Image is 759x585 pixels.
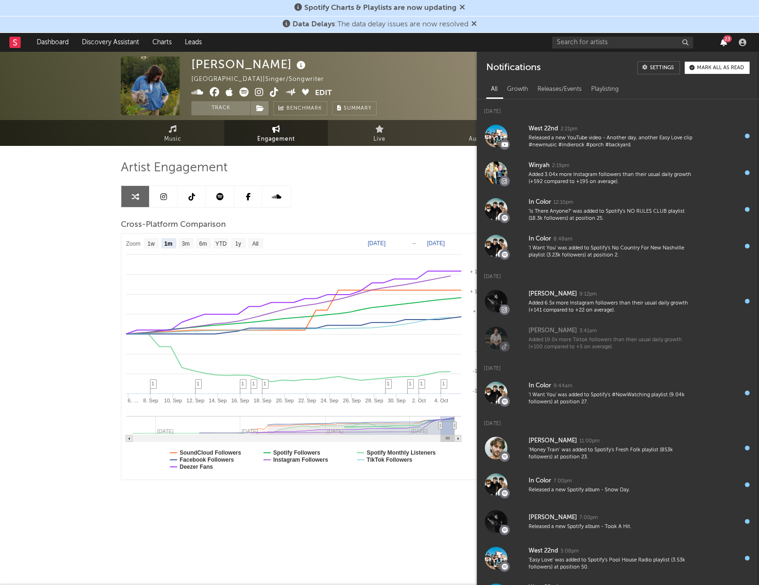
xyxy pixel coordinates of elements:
[529,135,694,149] div: Released a new YouTube video - Another day, another Easy Love clip #newmusic #indierock #porch #b...
[477,375,759,411] a: In Color9:44am'I Want You' was added to Spotify's #NowWatching playlist (9.04k followers) at posi...
[477,264,759,283] div: [DATE]
[215,240,227,247] text: YTD
[552,162,569,169] div: 2:19pm
[502,81,533,97] div: Growth
[561,126,577,133] div: 2:21pm
[180,457,234,463] text: Facebook Followers
[470,288,485,294] text: + 10%
[477,466,759,503] a: In Color7:00pmReleased a new Spotify album - Snow Day.
[121,219,226,231] span: Cross-Platform Comparison
[180,464,213,470] text: Deezer Fans
[486,61,540,74] div: Notifications
[470,269,485,274] text: + 15%
[486,81,502,97] div: All
[529,545,558,557] div: West 22nd
[387,381,389,386] span: 1
[477,503,759,540] a: [PERSON_NAME]7:00pmReleased a new Spotify album - Took A Hit.
[477,356,759,375] div: [DATE]
[529,557,694,571] div: 'Easy Love' was added to Spotify's Pool House Radio playlist (3.53k followers) at position 50.
[286,103,322,114] span: Benchmark
[579,514,598,521] div: 7:00pm
[252,381,255,386] span: 1
[529,447,694,461] div: 'Money Train' was added to Spotify's Fresh Folk playlist (853k followers) at position 23.
[321,398,339,403] text: 24. Sep
[529,160,550,171] div: Winyah
[128,398,139,403] text: 6. …
[477,540,759,577] a: West 22nd5:08pm'Easy Love' was added to Spotify's Pool House Radio playlist (3.53k followers) at ...
[477,228,759,264] a: In Color8:48am'I Want You' was added to Spotify's No Country For New Nashville playlist (3.23k fo...
[723,35,732,42] div: 23
[553,383,572,390] div: 9:44am
[529,123,558,135] div: West 22nd
[30,33,75,52] a: Dashboard
[180,449,241,456] text: SoundCloud Followers
[143,398,158,403] text: 8. Sep
[332,101,377,115] button: Summary
[473,308,485,314] text: + 5%
[529,487,694,494] div: Released a new Spotify album - Snow Day.
[561,548,579,555] div: 5:08pm
[477,99,759,118] div: [DATE]
[151,381,154,386] span: 1
[199,240,207,247] text: 6m
[435,398,448,403] text: 4. Oct
[367,457,412,463] text: TikTok Followers
[304,4,457,12] span: Spotify Charts & Playlists are now updating
[685,62,750,74] button: Mark all as read
[365,398,383,403] text: 28. Sep
[164,240,172,247] text: 1m
[477,320,759,356] a: [PERSON_NAME]3:41amAdded 19.0x more Tiktok followers than their usual daily growth (+100 compared...
[409,381,411,386] span: 1
[368,240,386,247] text: [DATE]
[191,74,335,85] div: [GEOGRAPHIC_DATA] | Singer/Songwriter
[553,236,572,243] div: 8:48am
[552,37,693,48] input: Search for artists
[579,328,597,335] div: 3:41am
[529,233,551,245] div: In Color
[720,39,727,46] button: 23
[477,430,759,466] a: [PERSON_NAME]11:00pm'Money Train' was added to Spotify's Fresh Folk playlist (853k followers) at ...
[315,88,332,99] button: Edit
[529,300,694,314] div: Added 6.5x more Instagram followers than their usual daily growth (+141 compared to +22 on average).
[529,337,694,351] div: Added 19.0x more Tiktok followers than their usual daily growth (+100 compared to +5 on average).
[148,240,155,247] text: 1w
[164,134,182,145] span: Music
[209,398,227,403] text: 14. Sep
[529,197,551,208] div: In Color
[191,101,250,115] button: Track
[298,398,316,403] text: 22. Sep
[473,368,485,374] text: -10%
[367,449,436,456] text: Spotify Monthly Listeners
[121,120,224,146] a: Music
[197,381,199,386] span: 1
[344,106,372,111] span: Summary
[529,435,577,447] div: [PERSON_NAME]
[477,154,759,191] a: Winyah2:19pmAdded 3.04x more Instagram followers than their usual daily growth (+592 compared to ...
[477,191,759,228] a: In Color12:10pm'Is There Anyone?' was added to Spotify's NO RULES CLUB playlist (18.3k followers)...
[273,457,328,463] text: Instagram Followers
[187,398,205,403] text: 12. Sep
[553,478,572,485] div: 7:00pm
[529,288,577,300] div: [PERSON_NAME]
[293,21,468,28] span: : The data delay issues are now resolved
[241,381,244,386] span: 1
[328,120,431,146] a: Live
[579,291,597,298] div: 9:12pm
[579,438,600,445] div: 11:00pm
[420,381,423,386] span: 1
[257,134,295,145] span: Engagement
[178,33,208,52] a: Leads
[182,240,190,247] text: 3m
[191,56,308,72] div: [PERSON_NAME]
[471,21,477,28] span: Dismiss
[431,120,535,146] a: Audience
[126,240,141,247] text: Zoom
[529,475,551,487] div: In Color
[637,61,680,74] a: Settings
[529,380,551,392] div: In Color
[252,240,258,247] text: All
[477,411,759,430] div: [DATE]
[387,398,405,403] text: 30. Sep
[533,81,586,97] div: Releases/Events
[75,33,146,52] a: Discovery Assistant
